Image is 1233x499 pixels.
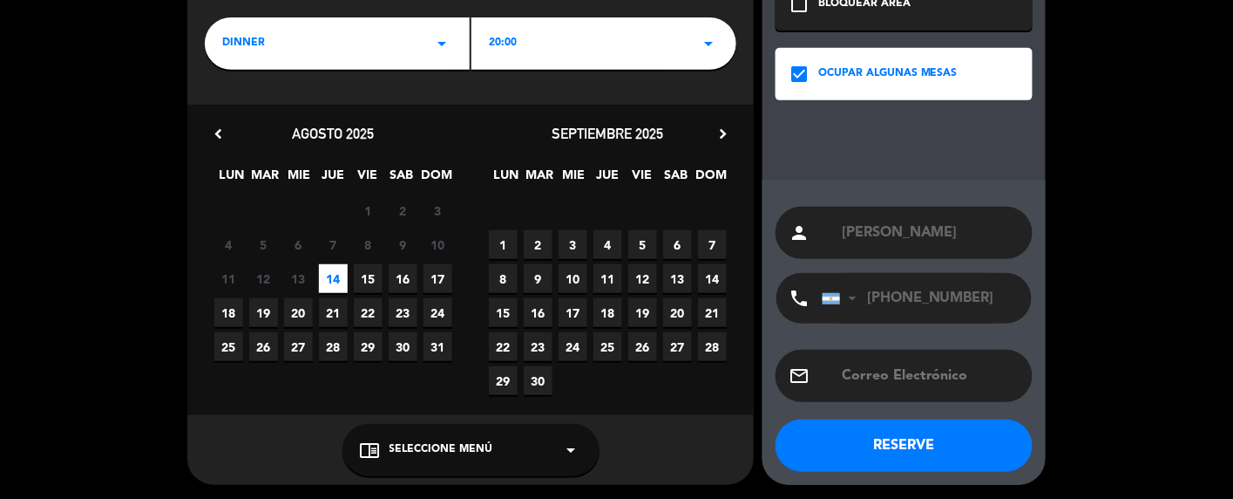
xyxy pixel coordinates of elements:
[714,125,732,143] i: chevron_right
[628,332,657,361] span: 26
[840,364,1020,388] input: Correo Electrónico
[663,298,692,327] span: 20
[423,230,452,259] span: 10
[319,332,348,361] span: 28
[489,366,518,395] span: 29
[389,230,417,259] span: 9
[627,165,656,194] span: VIE
[663,264,692,293] span: 13
[214,298,243,327] span: 18
[249,332,278,361] span: 26
[818,65,958,83] div: OCUPAR ALGUNAS MESAS
[789,288,810,309] i: phone
[251,165,280,194] span: MAR
[284,298,313,327] span: 20
[389,298,417,327] span: 23
[840,221,1020,245] input: Nombre
[389,196,417,225] span: 2
[489,298,518,327] span: 15
[524,332,552,361] span: 23
[354,332,383,361] span: 29
[489,264,518,293] span: 8
[698,230,727,259] span: 7
[491,165,520,194] span: LUN
[628,230,657,259] span: 5
[698,264,727,293] span: 14
[822,273,1013,324] input: Teléfono
[423,332,452,361] span: 31
[431,33,452,54] i: arrow_drop_down
[214,264,243,293] span: 11
[249,298,278,327] span: 19
[593,230,622,259] span: 4
[593,298,622,327] span: 18
[249,230,278,259] span: 5
[789,64,810,85] i: check_box
[489,35,517,52] span: 20:00
[628,298,657,327] span: 19
[789,366,810,386] i: email
[319,264,348,293] span: 14
[593,165,622,194] span: JUE
[524,264,552,293] span: 9
[389,332,417,361] span: 30
[319,165,348,194] span: JUE
[217,165,246,194] span: LUN
[354,230,383,259] span: 8
[293,125,375,142] span: agosto 2025
[423,298,452,327] span: 24
[559,165,588,194] span: MIE
[593,264,622,293] span: 11
[489,230,518,259] span: 1
[823,274,863,323] div: Argentina: +54
[423,196,452,225] span: 3
[776,420,1033,472] button: RESERVE
[661,165,690,194] span: SAB
[284,264,313,293] span: 13
[387,165,416,194] span: SAB
[353,165,382,194] span: VIE
[698,298,727,327] span: 21
[489,332,518,361] span: 22
[524,366,552,395] span: 30
[284,230,313,259] span: 6
[284,332,313,361] span: 27
[319,298,348,327] span: 21
[698,33,719,54] i: arrow_drop_down
[360,440,381,461] i: chrome_reader_mode
[249,264,278,293] span: 12
[789,222,810,243] i: person
[559,298,587,327] span: 17
[552,125,664,142] span: septiembre 2025
[628,264,657,293] span: 12
[698,332,727,361] span: 28
[524,298,552,327] span: 16
[663,332,692,361] span: 27
[214,230,243,259] span: 4
[285,165,314,194] span: MIE
[525,165,554,194] span: MAR
[214,332,243,361] span: 25
[524,230,552,259] span: 2
[561,440,582,461] i: arrow_drop_down
[559,230,587,259] span: 3
[559,332,587,361] span: 24
[663,230,692,259] span: 6
[593,332,622,361] span: 25
[559,264,587,293] span: 10
[354,264,383,293] span: 15
[354,298,383,327] span: 22
[319,230,348,259] span: 7
[695,165,724,194] span: DOM
[389,264,417,293] span: 16
[390,441,493,459] span: Seleccione Menú
[354,196,383,225] span: 1
[421,165,450,194] span: DOM
[222,35,265,52] span: dinner
[209,125,227,143] i: chevron_left
[423,264,452,293] span: 17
